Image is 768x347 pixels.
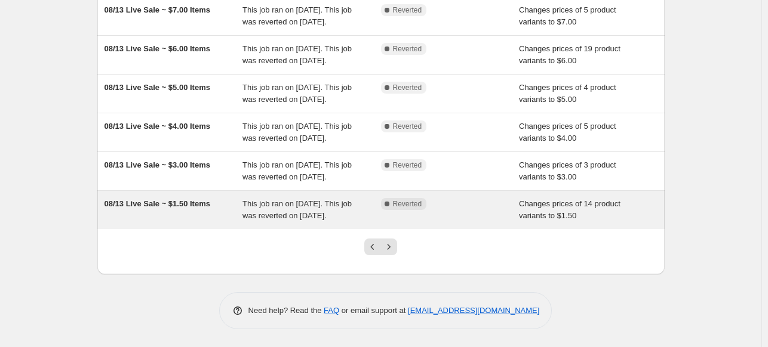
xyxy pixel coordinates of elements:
[380,238,397,255] button: Next
[393,122,422,131] span: Reverted
[393,5,422,15] span: Reverted
[364,238,381,255] button: Previous
[519,44,620,65] span: Changes prices of 19 product variants to $6.00
[105,5,210,14] span: 08/13 Live Sale ~ $7.00 Items
[408,306,539,315] a: [EMAIL_ADDRESS][DOMAIN_NAME]
[519,199,620,220] span: Changes prices of 14 product variants to $1.50
[242,199,352,220] span: This job ran on [DATE]. This job was reverted on [DATE].
[364,238,397,255] nav: Pagination
[339,306,408,315] span: or email support at
[393,44,422,54] span: Reverted
[105,199,210,208] span: 08/13 Live Sale ~ $1.50 Items
[393,199,422,209] span: Reverted
[105,160,210,169] span: 08/13 Live Sale ~ $3.00 Items
[393,160,422,170] span: Reverted
[242,122,352,142] span: This job ran on [DATE]. This job was reverted on [DATE].
[242,83,352,104] span: This job ran on [DATE]. This job was reverted on [DATE].
[324,306,339,315] a: FAQ
[105,83,210,92] span: 08/13 Live Sale ~ $5.00 Items
[519,83,616,104] span: Changes prices of 4 product variants to $5.00
[105,44,210,53] span: 08/13 Live Sale ~ $6.00 Items
[242,5,352,26] span: This job ran on [DATE]. This job was reverted on [DATE].
[393,83,422,92] span: Reverted
[519,5,616,26] span: Changes prices of 5 product variants to $7.00
[519,122,616,142] span: Changes prices of 5 product variants to $4.00
[248,306,324,315] span: Need help? Read the
[519,160,616,181] span: Changes prices of 3 product variants to $3.00
[242,44,352,65] span: This job ran on [DATE]. This job was reverted on [DATE].
[242,160,352,181] span: This job ran on [DATE]. This job was reverted on [DATE].
[105,122,210,131] span: 08/13 Live Sale ~ $4.00 Items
